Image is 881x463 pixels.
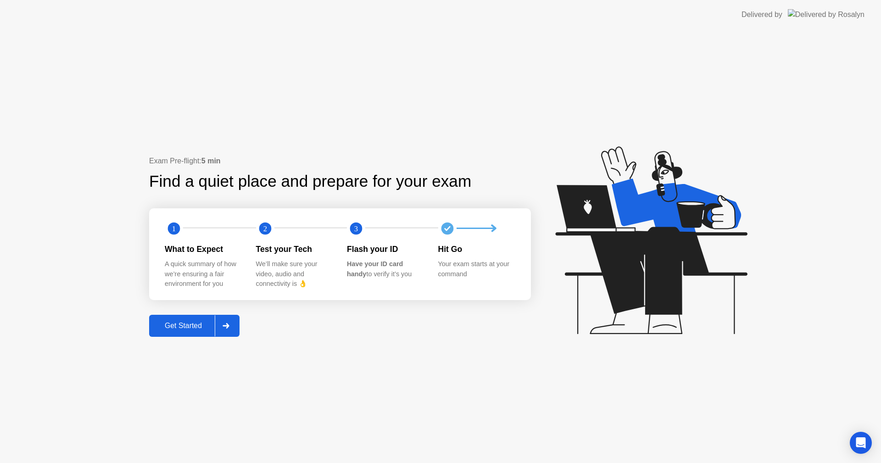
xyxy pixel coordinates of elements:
div: Find a quiet place and prepare for your exam [149,169,473,194]
div: What to Expect [165,243,241,255]
b: 5 min [201,157,221,165]
text: 1 [172,224,176,233]
div: Open Intercom Messenger [850,432,872,454]
button: Get Started [149,315,240,337]
text: 2 [263,224,267,233]
div: Get Started [152,322,215,330]
div: Flash your ID [347,243,424,255]
b: Have your ID card handy [347,260,403,278]
div: Delivered by [742,9,782,20]
img: Delivered by Rosalyn [788,9,864,20]
div: Hit Go [438,243,515,255]
div: A quick summary of how we’re ensuring a fair environment for you [165,259,241,289]
div: We’ll make sure your video, audio and connectivity is 👌 [256,259,333,289]
div: Your exam starts at your command [438,259,515,279]
div: Exam Pre-flight: [149,156,531,167]
div: to verify it’s you [347,259,424,279]
div: Test your Tech [256,243,333,255]
text: 3 [354,224,358,233]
